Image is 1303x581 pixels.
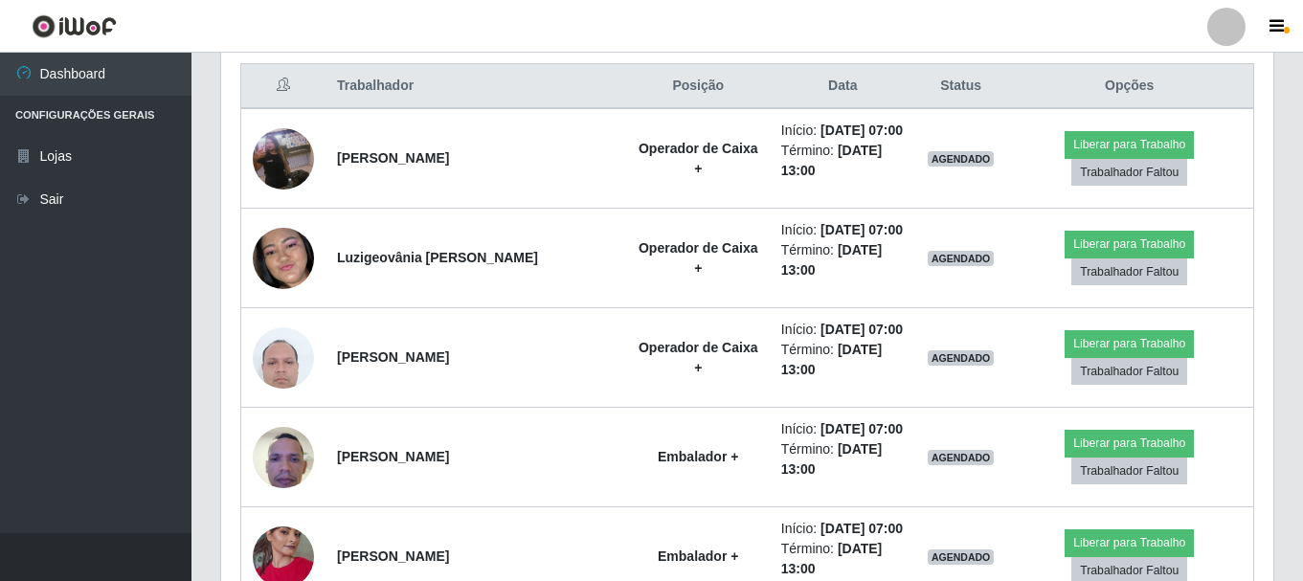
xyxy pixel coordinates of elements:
[916,64,1006,109] th: Status
[253,191,314,324] img: 1735522558460.jpeg
[781,240,905,280] li: Término:
[658,449,738,464] strong: Embalador +
[781,439,905,480] li: Término:
[337,548,449,564] strong: [PERSON_NAME]
[781,519,905,539] li: Início:
[781,340,905,380] li: Término:
[781,141,905,181] li: Término:
[1065,529,1194,556] button: Liberar para Trabalho
[781,419,905,439] li: Início:
[770,64,916,109] th: Data
[820,322,903,337] time: [DATE] 07:00
[820,123,903,138] time: [DATE] 07:00
[658,548,738,564] strong: Embalador +
[1005,64,1253,109] th: Opções
[1071,258,1187,285] button: Trabalhador Faltou
[928,450,995,465] span: AGENDADO
[639,240,758,276] strong: Operador de Caixa +
[781,121,905,141] li: Início:
[337,250,538,265] strong: Luzigeovânia [PERSON_NAME]
[820,222,903,237] time: [DATE] 07:00
[253,416,314,498] img: 1749852660115.jpeg
[781,320,905,340] li: Início:
[639,141,758,176] strong: Operador de Caixa +
[820,421,903,436] time: [DATE] 07:00
[337,449,449,464] strong: [PERSON_NAME]
[928,151,995,167] span: AGENDADO
[928,549,995,565] span: AGENDADO
[32,14,117,38] img: CoreUI Logo
[928,350,995,366] span: AGENDADO
[1071,358,1187,385] button: Trabalhador Faltou
[928,251,995,266] span: AGENDADO
[1071,458,1187,484] button: Trabalhador Faltou
[627,64,770,109] th: Posição
[253,104,314,213] img: 1725070298663.jpeg
[326,64,627,109] th: Trabalhador
[337,349,449,365] strong: [PERSON_NAME]
[639,340,758,375] strong: Operador de Caixa +
[337,150,449,166] strong: [PERSON_NAME]
[1065,131,1194,158] button: Liberar para Trabalho
[253,317,314,398] img: 1746696855335.jpeg
[781,220,905,240] li: Início:
[1065,430,1194,457] button: Liberar para Trabalho
[820,521,903,536] time: [DATE] 07:00
[1065,330,1194,357] button: Liberar para Trabalho
[1065,231,1194,257] button: Liberar para Trabalho
[1071,159,1187,186] button: Trabalhador Faltou
[781,539,905,579] li: Término:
